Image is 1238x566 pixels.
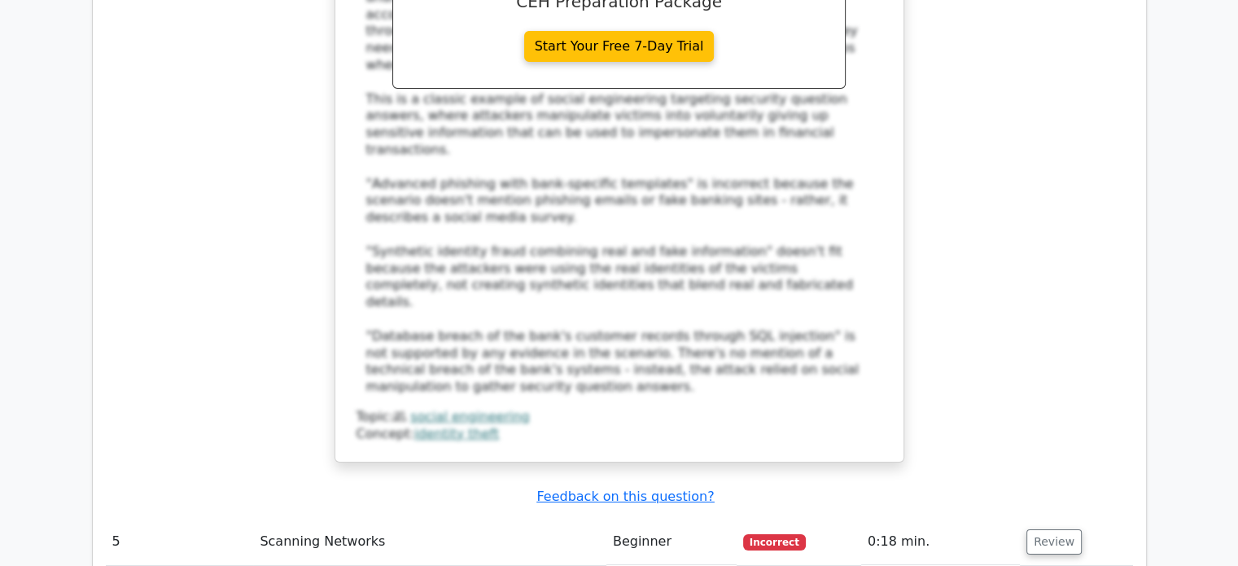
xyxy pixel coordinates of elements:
[357,409,882,426] div: Topic:
[524,31,715,62] a: Start Your Free 7-Day Trial
[861,519,1020,565] td: 0:18 min.
[106,519,254,565] td: 5
[414,426,499,441] a: identity theft
[536,489,714,504] a: Feedback on this question?
[357,426,882,443] div: Concept:
[1026,529,1082,555] button: Review
[253,519,606,565] td: Scanning Networks
[743,534,806,551] span: Incorrect
[410,409,529,424] a: social engineering
[606,519,737,565] td: Beginner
